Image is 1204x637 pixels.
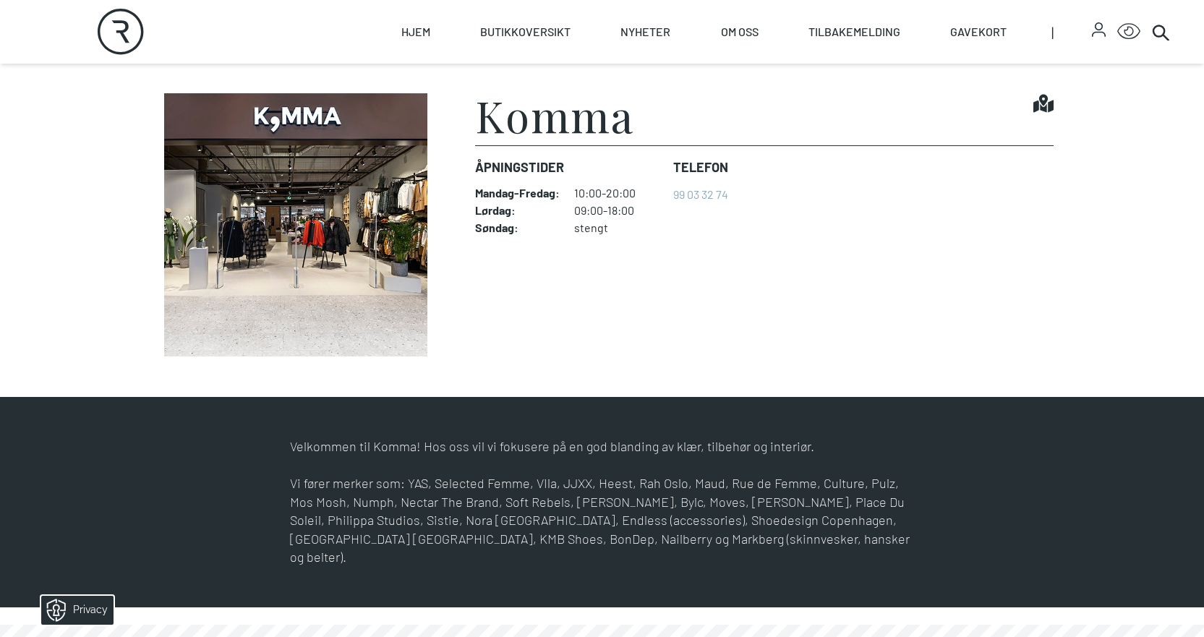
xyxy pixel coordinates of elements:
[574,203,662,218] dd: 09:00-18:00
[1153,305,1204,316] details: Attribution
[574,186,662,200] dd: 10:00-20:00
[574,221,662,235] dd: stengt
[290,437,915,456] p: Velkommen til Komma! Hos oss vil vi fokusere på en god blanding av klær, tilbehør og interiør.
[1117,20,1140,43] button: Open Accessibility Menu
[14,591,132,630] iframe: Manage Preferences
[475,158,662,177] dt: Åpningstider
[673,158,728,177] dt: Telefon
[290,474,915,567] p: Vi fører merker som: YAS, Selected Femme, VIla, JJXX, Heest, Rah Oslo, Maud, Rue de Femme, Cultur...
[673,187,728,201] a: 99 03 32 74
[475,221,560,235] dt: Søndag :
[475,93,634,137] h1: Komma
[475,203,560,218] dt: Lørdag :
[475,186,560,200] dt: Mandag - Fredag :
[1156,307,1192,315] div: © Mappedin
